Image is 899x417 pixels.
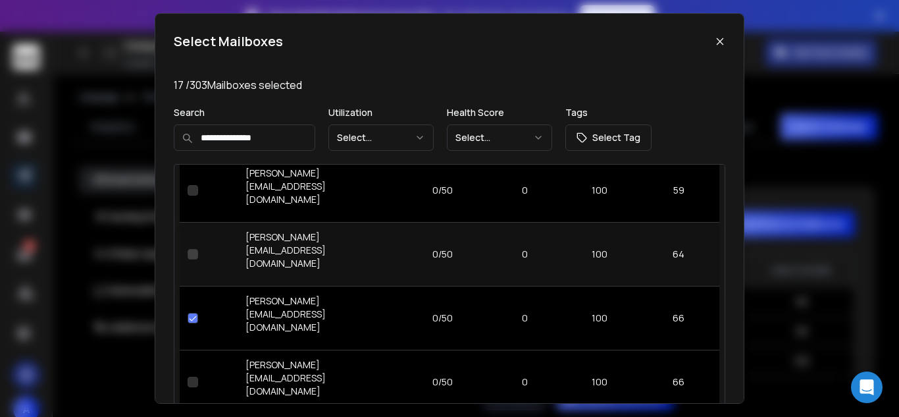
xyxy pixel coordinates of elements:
p: [PERSON_NAME][EMAIL_ADDRESS][DOMAIN_NAME] [245,167,388,206]
p: 17 / 303 Mailboxes selected [174,77,725,93]
button: Select... [447,125,552,151]
td: 0/50 [396,158,489,222]
p: Health Score [447,106,552,119]
p: Search [174,106,315,119]
p: Tags [565,106,652,119]
td: 100 [561,158,638,222]
button: Select... [328,125,434,151]
p: Utilization [328,106,434,119]
td: 59 [638,158,719,222]
div: Open Intercom Messenger [851,372,883,403]
button: Select Tag [565,125,652,151]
